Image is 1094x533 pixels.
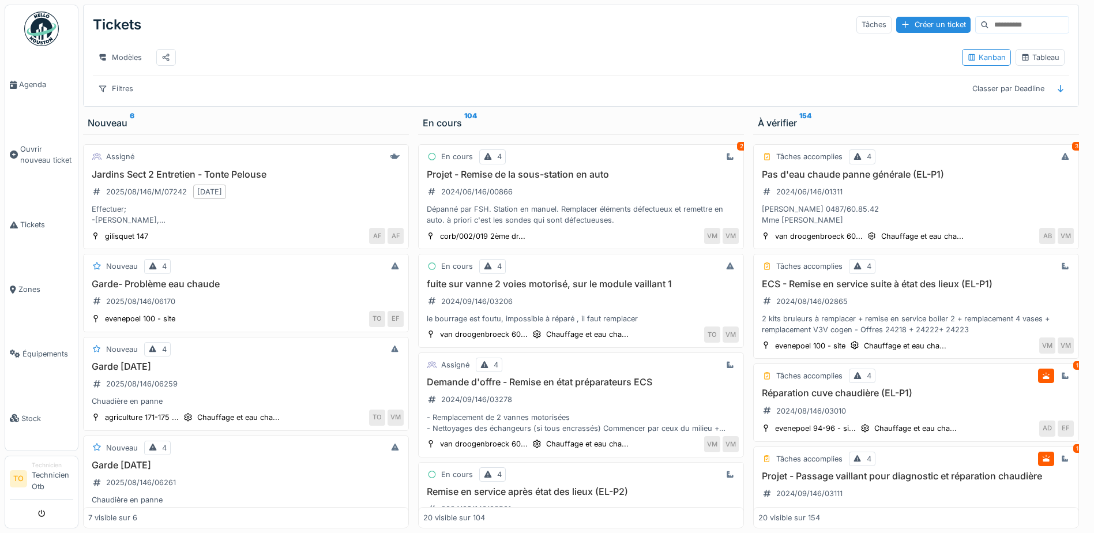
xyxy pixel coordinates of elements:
[88,279,404,290] h3: Garde- Problème eau chaude
[776,151,843,162] div: Tâches accomplies
[19,79,73,90] span: Agenda
[864,340,946,351] div: Chauffage et eau cha...
[497,261,502,272] div: 4
[775,423,856,434] div: evenepoel 94-96 - si...
[5,386,78,451] a: Stock
[5,52,78,117] a: Agenda
[967,52,1006,63] div: Kanban
[704,436,720,452] div: VM
[441,186,513,197] div: 2024/06/146/00866
[197,412,280,423] div: Chauffage et eau cha...
[423,412,739,434] div: - Remplacement de 2 vannes motorisées - Nettoyages des échangeurs (si tous encrassés) Commencer p...
[1073,444,1081,453] div: 1
[758,204,1074,226] div: [PERSON_NAME] 0487/60.85.42 Mme [PERSON_NAME]
[1073,361,1081,370] div: 1
[881,231,964,242] div: Chauffage et eau cha...
[776,453,843,464] div: Tâches accomplies
[5,257,78,322] a: Zones
[423,279,739,290] h3: fuite sur vanne 2 voies motorisé, sur le module vaillant 1
[197,186,222,197] div: [DATE]
[106,344,138,355] div: Nouveau
[88,512,137,523] div: 7 visible sur 6
[776,488,843,499] div: 2024/09/146/03111
[494,359,498,370] div: 4
[737,142,746,151] div: 2
[105,412,179,423] div: agriculture 171-175 ...
[546,438,629,449] div: Chauffage et eau cha...
[441,151,473,162] div: En cours
[162,344,167,355] div: 4
[105,231,148,242] div: gilisquet 147
[896,17,971,32] div: Créer un ticket
[867,151,871,162] div: 4
[799,116,811,130] sup: 154
[369,410,385,426] div: TO
[93,49,147,66] div: Modèles
[441,261,473,272] div: En cours
[388,228,404,244] div: AF
[93,80,138,97] div: Filtres
[856,16,892,33] div: Tâches
[441,394,512,405] div: 2024/09/146/03278
[88,116,404,130] div: Nouveau
[88,361,404,372] h3: Garde [DATE]
[867,370,871,381] div: 4
[1058,337,1074,354] div: VM
[1058,421,1074,437] div: EF
[106,186,187,197] div: 2025/08/146/M/07242
[723,228,739,244] div: VM
[497,469,502,480] div: 4
[440,438,528,449] div: van droogenbroeck 60...
[106,151,134,162] div: Assigné
[758,512,820,523] div: 20 visible sur 154
[440,329,528,340] div: van droogenbroeck 60...
[93,10,141,40] div: Tickets
[704,228,720,244] div: VM
[105,313,175,324] div: evenepoel 100 - site
[106,442,138,453] div: Nouveau
[867,453,871,464] div: 4
[22,348,73,359] span: Équipements
[88,169,404,180] h3: Jardins Sect 2 Entretien - Tonte Pelouse
[776,261,843,272] div: Tâches accomplies
[106,261,138,272] div: Nouveau
[106,477,176,488] div: 2025/08/146/06261
[758,279,1074,290] h3: ECS - Remise en service suite à état des lieux (EL-P1)
[10,461,73,500] a: TO TechnicienTechnicien Otb
[423,512,485,523] div: 20 visible sur 104
[388,311,404,327] div: EF
[723,326,739,343] div: VM
[967,80,1050,97] div: Classer par Deadline
[423,204,739,226] div: Dépanné par FSH. Station en manuel. Remplacer éléments défectueux et remettre en auto. à priori c...
[162,261,167,272] div: 4
[776,370,843,381] div: Tâches accomplies
[441,359,469,370] div: Assigné
[497,151,502,162] div: 4
[88,204,404,226] div: Effectuer; -[PERSON_NAME], - ELAGAGE LEGER, - DEBROUSSAILLAGE, -SOUFFLER LES PAPIERS PLUS CANNETT...
[758,169,1074,180] h3: Pas d'eau chaude panne générale (EL-P1)
[464,116,477,130] sup: 104
[88,494,404,505] div: Chaudière en panne
[1039,228,1055,244] div: AB
[423,313,739,324] div: le bourrage est foutu, impossible à réparé , il faut remplacer
[388,410,404,426] div: VM
[423,116,739,130] div: En cours
[546,329,629,340] div: Chauffage et eau cha...
[106,296,175,307] div: 2025/08/146/06170
[441,296,513,307] div: 2024/09/146/03206
[1039,337,1055,354] div: VM
[130,116,134,130] sup: 6
[704,326,720,343] div: TO
[88,460,404,471] h3: Garde [DATE]
[758,505,1074,527] div: Fonctionnement actuel avec chaudière ouverte et entrée d'air en prise directe sur la pièce de la ...
[758,388,1074,399] h3: Réparation cuve chaudière (EL-P1)
[776,186,843,197] div: 2024/06/146/01311
[5,117,78,193] a: Ouvrir nouveau ticket
[423,486,739,497] h3: Remise en service après état des lieux (EL-P2)
[440,231,525,242] div: corb/002/019 2ème dr...
[758,116,1074,130] div: À vérifier
[776,406,846,416] div: 2024/08/146/03010
[776,296,848,307] div: 2024/08/146/02865
[20,144,73,166] span: Ouvrir nouveau ticket
[1058,228,1074,244] div: VM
